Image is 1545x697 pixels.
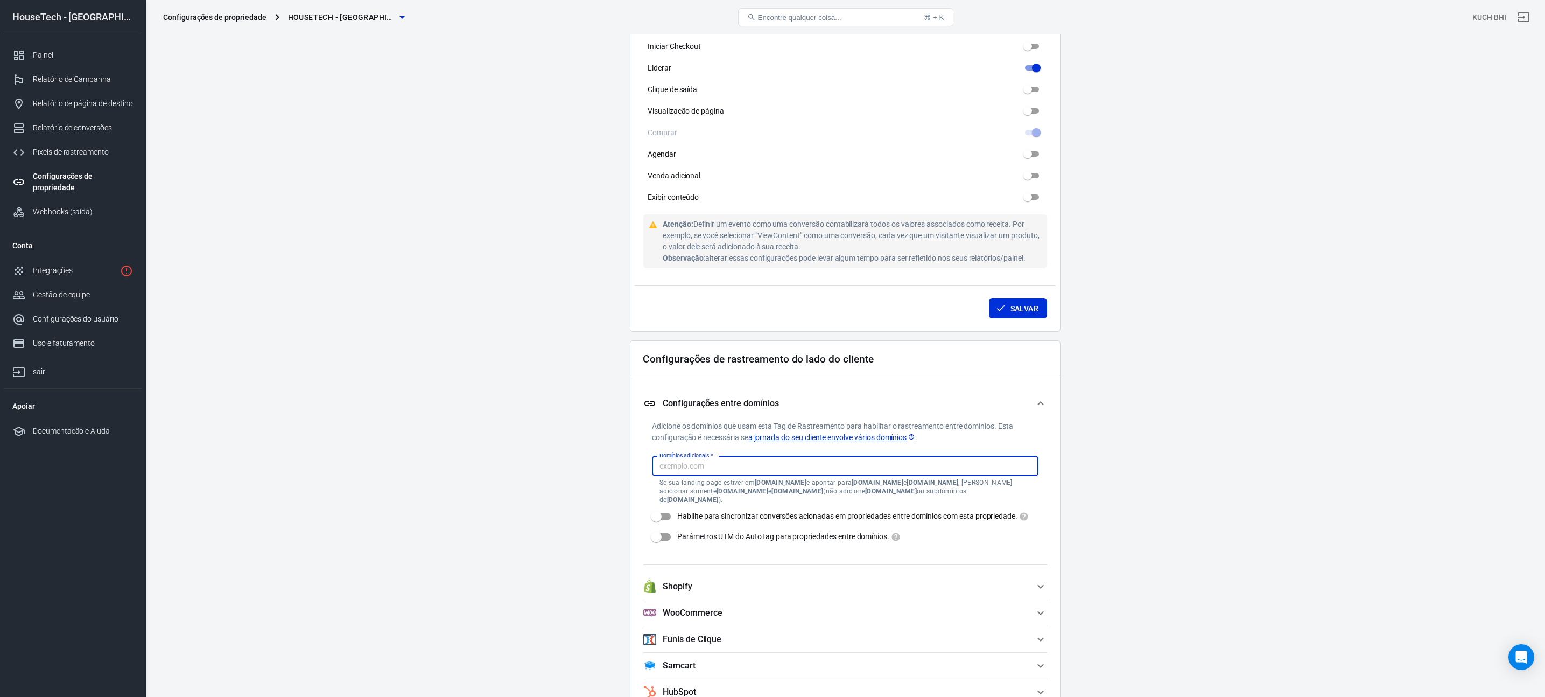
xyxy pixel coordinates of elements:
font: Exibir conteúdo [648,193,699,201]
font: Relatório de Campanha [33,75,111,83]
font: WooCommerce [663,608,722,618]
button: Funis de CliqueFunis de Clique [643,626,1047,652]
font: [DOMAIN_NAME] [771,487,823,495]
font: Painel [33,51,53,59]
a: Configurações do usuário [4,307,142,331]
font: Integrações [33,266,72,275]
font: Parâmetros UTM do AutoTag para propriedades entre domínios. [677,532,889,541]
font: Gestão de equipe [33,290,90,299]
font: e [903,479,907,486]
a: sair [1511,4,1536,30]
a: sair [4,356,142,384]
img: Shopify [643,580,656,593]
font: Funis de Clique [663,634,721,644]
font: HouseTech - [GEOGRAPHIC_DATA] [12,11,161,23]
font: Pixels de rastreamento [33,148,109,156]
a: Webhooks (saída) [4,200,142,224]
font: Adicione os domínios que usam esta Tag de Rastreamento para habilitar o rastreamento entre domíni... [652,422,1013,442]
a: Uso e faturamento [4,331,142,356]
font: Agendar [648,150,676,158]
font: e apontar para [806,479,852,486]
a: Relatório de Campanha [4,67,142,92]
font: ). [719,496,723,504]
font: Habilite para sincronizar conversões acionadas em propriedades entre domínios com esta propriedade. [677,512,1017,520]
font: . [915,433,917,442]
font: [DOMAIN_NAME] [755,479,806,486]
a: Configurações de propriedade [4,164,142,200]
font: (não adicione [823,487,865,495]
font: Observação: [663,254,705,262]
font: Configurações do usuário [33,315,118,323]
input: exemplo.com [655,459,1034,473]
svg: 1 rede ainda não verificada [120,264,133,277]
font: Relatório de conversões [33,123,112,132]
font: alterar essas configurações pode levar algum tempo para ser refletido nos seus relatórios/painel. [705,254,1025,262]
div: Configurações de propriedade [163,12,266,23]
font: Liderar [648,64,671,72]
a: Pixels de rastreamento [4,140,142,164]
img: Funis de Clique [643,633,656,646]
font: Apoiar [12,402,35,410]
font: Samcart [663,660,696,671]
font: Domínios adicionais [659,452,709,458]
font: Visualização de página [648,107,724,115]
font: Venda adicional [648,171,700,180]
button: Encontre qualquer coisa...⌘ + K [738,8,953,26]
a: a jornada do seu cliente envolve vários domínios [748,432,916,443]
font: Comprar [648,128,677,137]
font: Iniciar Checkout [648,42,701,51]
div: ID da conta: fwZaDOHT [1472,12,1506,23]
button: SamcartSamcart [643,653,1047,679]
a: Gestão de equipe [4,283,142,307]
a: Painel [4,43,142,67]
button: WooCommerceWooCommerce [643,600,1047,626]
font: [DOMAIN_NAME] [907,479,958,486]
div: Abra o Intercom Messenger [1508,644,1534,670]
font: ⌘ + K [924,13,944,22]
font: HouseTech - [GEOGRAPHIC_DATA] [288,13,417,22]
font: Configurações entre domínios [663,398,779,408]
a: Relatório de conversões [4,116,142,140]
button: Salvar [989,298,1047,319]
button: ShopifyShopify [643,574,1047,600]
font: [DOMAIN_NAME] [865,487,917,495]
button: Configurações entre domínios [643,386,1047,421]
font: Definir um evento como uma conversão contabilizará todos os valores associados como receita. Por ... [663,220,1040,251]
a: Integrações [4,259,142,283]
img: Samcart [643,659,656,672]
font: Documentação e Ajuda [33,427,110,435]
font: a jornada do seu cliente envolve vários domínios [748,433,907,442]
font: HubSpot [663,687,696,697]
font: Configurações de rastreamento do lado do cliente [643,353,874,365]
font: sair [33,367,45,376]
font: [DOMAIN_NAME] [667,496,719,504]
span: HouseTech - Reino Unido [288,11,396,24]
font: Clique de saída [648,85,697,94]
a: Relatório de página de destino [4,92,142,116]
font: Atenção: [663,220,693,228]
img: WooCommerce [643,607,656,619]
font: Salvar [1010,304,1038,313]
font: Encontre qualquer coisa... [758,13,841,22]
font: [DOMAIN_NAME] [852,479,903,486]
font: Configurações de propriedade [163,13,266,22]
font: Conta [12,241,33,250]
font: Se sua landing page estiver em [659,479,755,486]
button: HouseTech - [GEOGRAPHIC_DATA] [284,8,409,27]
font: Shopify [663,581,692,591]
font: Relatório de página de destino [33,99,133,108]
font: [DOMAIN_NAME] [717,487,768,495]
font: Webhooks (saída) [33,207,93,216]
font: Configurações de propriedade [33,172,93,192]
font: e [768,487,771,495]
font: ou subdomínios de [659,487,966,504]
font: , [PERSON_NAME] adicionar somente [659,479,1013,495]
font: Uso e faturamento [33,339,95,347]
font: KUCH BHI [1472,13,1506,22]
